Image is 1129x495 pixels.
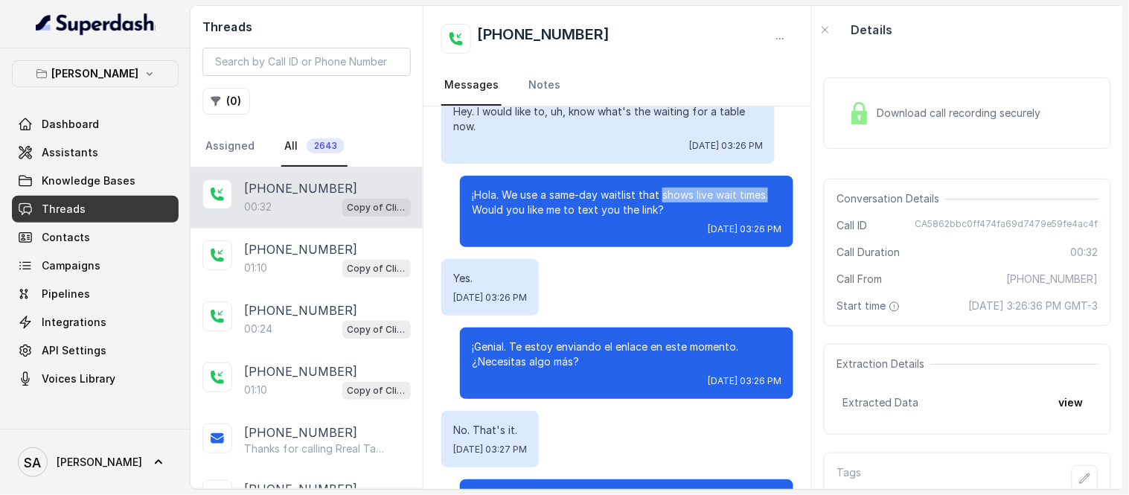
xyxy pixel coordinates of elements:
[837,245,900,260] span: Call Duration
[347,200,406,215] p: Copy of Client Name / Testing
[848,102,871,124] img: Lock Icon
[837,298,903,313] span: Start time
[12,224,179,251] a: Contacts
[12,281,179,307] a: Pipelines
[202,127,258,167] a: Assigned
[202,127,411,167] nav: Tabs
[244,301,357,319] p: [PHONE_NUMBER]
[708,375,781,387] span: [DATE] 03:26 PM
[689,140,763,152] span: [DATE] 03:26 PM
[244,199,272,214] p: 00:32
[42,315,106,330] span: Integrations
[244,441,387,456] p: Thanks for calling Rreal Tacos! Want to pick up your order? [URL][DOMAIN_NAME] Want to make a res...
[347,383,406,398] p: Copy of Client Name / Testing
[57,455,142,470] span: [PERSON_NAME]
[12,60,179,87] button: [PERSON_NAME]
[347,261,406,276] p: Copy of Client Name / Testing
[244,179,357,197] p: [PHONE_NUMBER]
[202,18,411,36] h2: Threads
[472,339,781,369] p: ¡Genial. Te estoy enviando el enlace en este momento. ¿Necesitas algo más?
[244,322,272,336] p: 00:24
[25,455,42,470] text: SA
[837,357,930,371] span: Extraction Details
[12,139,179,166] a: Assistants
[42,145,98,160] span: Assistants
[244,261,267,275] p: 01:10
[202,88,250,115] button: (0)
[12,441,179,483] a: [PERSON_NAME]
[453,271,527,286] p: Yes.
[42,258,100,273] span: Campaigns
[525,66,563,106] a: Notes
[244,240,357,258] p: [PHONE_NUMBER]
[244,424,357,441] p: [PHONE_NUMBER]
[202,48,411,76] input: Search by Call ID or Phone Number
[42,371,115,386] span: Voices Library
[42,117,99,132] span: Dashboard
[453,292,527,304] span: [DATE] 03:26 PM
[12,365,179,392] a: Voices Library
[837,191,945,206] span: Conversation Details
[441,66,793,106] nav: Tabs
[12,337,179,364] a: API Settings
[969,298,1098,313] span: [DATE] 3:26:36 PM GMT-3
[12,167,179,194] a: Knowledge Bases
[1071,245,1098,260] span: 00:32
[244,383,267,397] p: 01:10
[877,106,1046,121] span: Download call recording securely
[837,218,867,233] span: Call ID
[281,127,348,167] a: All2643
[42,287,90,301] span: Pipelines
[12,196,179,223] a: Threads
[477,24,610,54] h2: [PHONE_NUMBER]
[42,202,86,217] span: Threads
[36,12,156,36] img: light.svg
[441,66,502,106] a: Messages
[837,465,861,492] p: Tags
[347,322,406,337] p: Copy of Client Name / Testing
[1007,272,1098,287] span: [PHONE_NUMBER]
[453,104,763,134] p: Hey. I would like to, uh, know what's the waiting for a table now.
[708,223,781,235] span: [DATE] 03:26 PM
[915,218,1098,233] span: CA5862bbc0ff474fa69d7479e59fe4ac4f
[42,173,135,188] span: Knowledge Bases
[42,343,106,358] span: API Settings
[307,138,345,153] span: 2643
[42,230,90,245] span: Contacts
[12,111,179,138] a: Dashboard
[12,309,179,336] a: Integrations
[1050,389,1093,416] button: view
[453,423,527,438] p: No. That's it.
[12,252,179,279] a: Campaigns
[472,188,781,217] p: ¡Hola. We use a same-day waitlist that shows live wait times. Would you like me to text you the l...
[842,395,918,410] span: Extracted Data
[837,272,882,287] span: Call From
[851,21,892,39] p: Details
[244,363,357,380] p: [PHONE_NUMBER]
[52,65,139,83] p: [PERSON_NAME]
[453,444,527,456] span: [DATE] 03:27 PM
